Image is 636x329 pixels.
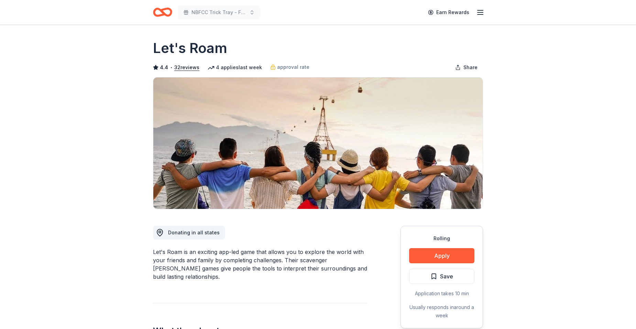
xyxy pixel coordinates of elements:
[174,63,199,72] button: 32reviews
[450,61,483,74] button: Share
[463,63,478,72] span: Share
[153,4,172,20] a: Home
[208,63,262,72] div: 4 applies last week
[270,63,309,71] a: approval rate
[168,230,220,235] span: Donating in all states
[277,63,309,71] span: approval rate
[160,63,168,72] span: 4.4
[409,248,474,263] button: Apply
[440,272,453,281] span: Save
[178,6,260,19] button: NBFCC Trick Tray - Fundraiser
[409,289,474,298] div: Application takes 10 min
[153,77,483,209] img: Image for Let's Roam
[409,303,474,320] div: Usually responds in around a week
[153,39,227,58] h1: Let's Roam
[424,6,473,19] a: Earn Rewards
[153,248,368,281] div: Let's Roam is an exciting app-led game that allows you to explore the world with your friends and...
[170,65,173,70] span: •
[409,269,474,284] button: Save
[409,234,474,243] div: Rolling
[191,8,246,17] span: NBFCC Trick Tray - Fundraiser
